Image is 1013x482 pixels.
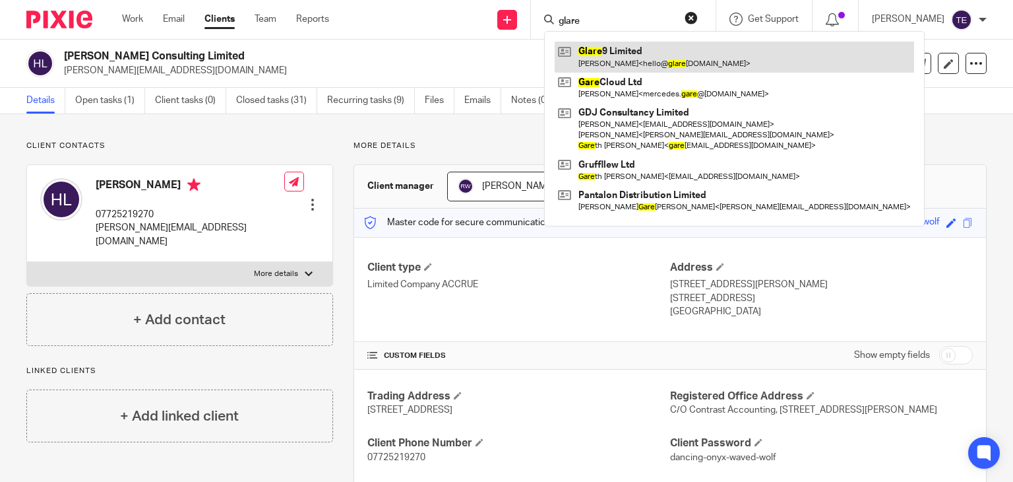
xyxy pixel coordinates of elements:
p: [PERSON_NAME][EMAIL_ADDRESS][DOMAIN_NAME] [96,221,284,248]
p: [STREET_ADDRESS] [670,292,973,305]
h4: [PERSON_NAME] [96,178,284,195]
h4: Client type [367,261,670,275]
h4: Registered Office Address [670,390,973,403]
a: Clients [204,13,235,26]
h4: Trading Address [367,390,670,403]
p: Client contacts [26,141,333,151]
a: Closed tasks (31) [236,88,317,114]
h4: Client Password [670,436,973,450]
p: Linked clients [26,366,333,376]
h2: [PERSON_NAME] Consulting Limited [64,50,659,63]
h3: Client manager [367,180,434,193]
img: svg%3E [951,9,972,30]
a: Team [255,13,276,26]
input: Search [557,16,676,28]
span: dancing-onyx-waved-wolf [670,453,776,462]
h4: CUSTOM FIELDS [367,351,670,361]
p: [GEOGRAPHIC_DATA] [670,305,973,318]
span: 07725219270 [367,453,425,462]
h4: Client Phone Number [367,436,670,450]
a: Reports [296,13,329,26]
img: svg%3E [40,178,82,221]
a: Details [26,88,65,114]
span: [PERSON_NAME] [482,182,555,191]
p: [PERSON_NAME] [872,13,944,26]
a: Work [122,13,143,26]
h4: + Add linked client [120,406,239,427]
h4: Address [670,261,973,275]
img: svg%3E [458,178,474,194]
p: More details [353,141,987,151]
p: [STREET_ADDRESS][PERSON_NAME] [670,278,973,291]
img: Pixie [26,11,92,28]
button: Clear [685,11,698,24]
p: Limited Company ACCRUE [367,278,670,291]
label: Show empty fields [854,349,930,362]
a: Recurring tasks (9) [327,88,415,114]
a: Files [425,88,454,114]
i: Primary [187,178,200,191]
a: Client tasks (0) [155,88,226,114]
p: Master code for secure communications and files [364,216,592,229]
p: [PERSON_NAME][EMAIL_ADDRESS][DOMAIN_NAME] [64,64,807,77]
a: Open tasks (1) [75,88,145,114]
h4: + Add contact [133,310,226,330]
p: More details [254,269,298,279]
a: Notes (0) [511,88,559,114]
img: svg%3E [26,50,54,77]
span: C/O Contrast Accounting, [STREET_ADDRESS][PERSON_NAME] [670,405,937,415]
p: 07725219270 [96,208,284,221]
a: Emails [464,88,501,114]
span: Get Support [748,15,799,24]
span: [STREET_ADDRESS] [367,405,452,415]
a: Email [163,13,185,26]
